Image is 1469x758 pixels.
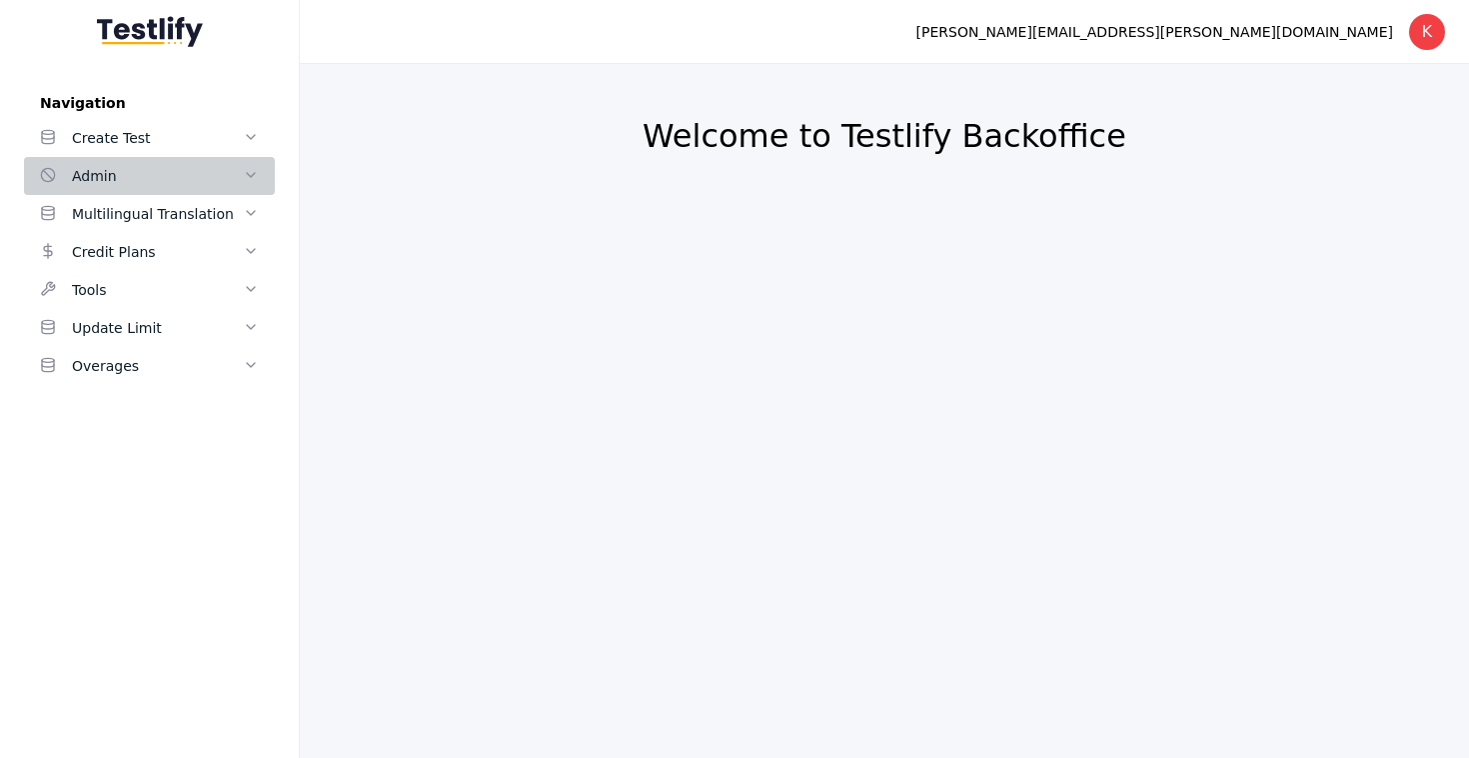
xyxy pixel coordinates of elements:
[72,316,243,340] div: Update Limit
[72,278,243,302] div: Tools
[916,20,1393,44] div: [PERSON_NAME][EMAIL_ADDRESS][PERSON_NAME][DOMAIN_NAME]
[348,116,1421,156] h2: Welcome to Testlify Backoffice
[24,95,275,111] label: Navigation
[72,164,243,188] div: Admin
[72,240,243,264] div: Credit Plans
[72,202,243,226] div: Multilingual Translation
[97,16,203,47] img: Testlify - Backoffice
[1409,14,1445,50] div: K
[72,354,243,378] div: Overages
[72,126,243,150] div: Create Test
